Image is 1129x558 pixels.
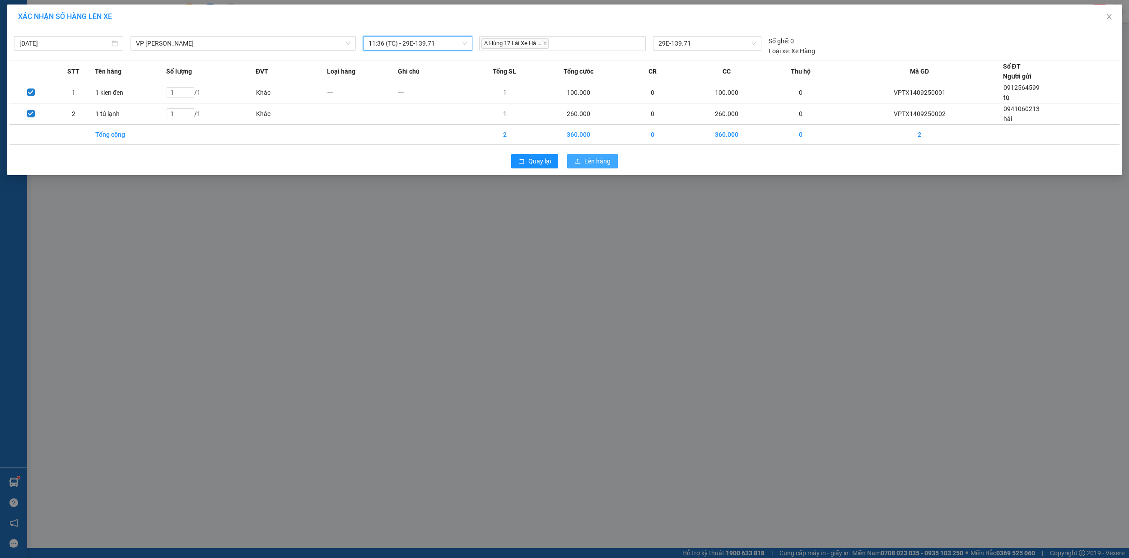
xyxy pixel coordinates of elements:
span: Số ghế: [769,36,789,46]
span: hải [1003,115,1012,122]
span: tú [1003,94,1009,101]
span: Tên hàng [95,66,121,76]
span: 29E-139.71 [658,37,756,50]
td: 0 [617,82,689,103]
td: --- [398,103,469,125]
td: 2 [469,125,541,145]
span: Loại xe: [769,46,790,56]
span: Mã đơn: VPTX1409250001 [4,55,137,67]
td: 100.000 [540,82,617,103]
button: rollbackQuay lại [511,154,558,168]
td: 360.000 [688,125,765,145]
td: 0 [617,103,689,125]
span: 0941060213 [1003,105,1040,112]
td: 0 [617,125,689,145]
td: VPTX1409250002 [836,103,1003,125]
td: 260.000 [540,103,617,125]
span: down [345,41,351,46]
td: --- [398,82,469,103]
div: 0 [769,36,794,46]
div: Số ĐT Người gửi [1003,61,1031,81]
td: --- [327,82,398,103]
td: 360.000 [540,125,617,145]
td: 100.000 [688,82,765,103]
td: 1 [52,82,95,103]
span: Tổng SL [493,66,516,76]
td: 1 kien đen [95,82,166,103]
td: 0 [765,82,836,103]
span: 0912564599 [1003,84,1040,91]
span: A Hùng 17 Lái Xe Hà ... [481,38,549,49]
button: Close [1096,5,1122,30]
td: Khác [256,103,327,125]
span: upload [574,158,581,165]
td: 2 [836,125,1003,145]
span: Quay lại [528,156,551,166]
td: / 1 [166,103,256,125]
span: Lên hàng [584,156,611,166]
strong: CSKH: [25,31,48,38]
td: 0 [765,103,836,125]
td: --- [327,103,398,125]
td: 1 tủ lạnh [95,103,166,125]
span: Mã GD [910,66,929,76]
span: close [1106,13,1113,20]
span: 11:36 (TC) - 29E-139.71 [369,37,467,50]
span: XÁC NHẬN SỐ HÀNG LÊN XE [18,12,112,21]
div: Xe Hàng [769,46,815,56]
span: Ngày in phiếu: 09:38 ngày [57,18,182,28]
td: 0 [765,125,836,145]
span: Loại hàng [327,66,355,76]
span: Số lượng [166,66,192,76]
td: Khác [256,82,327,103]
span: Ghi chú [398,66,420,76]
span: CC [723,66,731,76]
strong: PHIẾU DÁN LÊN HÀNG [60,4,179,16]
td: 1 [469,82,541,103]
td: VPTX1409250001 [836,82,1003,103]
input: 14/09/2025 [19,38,110,48]
span: close [543,41,547,46]
span: rollback [518,158,525,165]
span: ĐVT [256,66,268,76]
td: 1 [469,103,541,125]
td: 2 [52,103,95,125]
span: CR [648,66,657,76]
span: STT [67,66,79,76]
span: VP Thanh Xuân - Kho HN [136,37,351,50]
span: CÔNG TY TNHH CHUYỂN PHÁT NHANH BẢO AN [79,31,166,47]
button: uploadLên hàng [567,154,618,168]
td: Tổng cộng [95,125,166,145]
td: 260.000 [688,103,765,125]
span: Thu hộ [791,66,811,76]
td: / 1 [166,82,256,103]
span: [PHONE_NUMBER] [4,31,69,46]
span: Tổng cước [564,66,593,76]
